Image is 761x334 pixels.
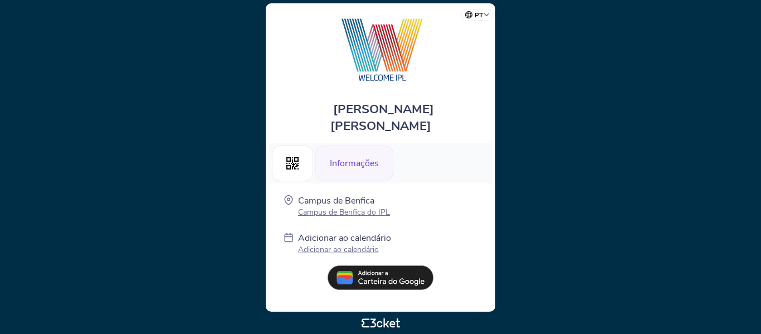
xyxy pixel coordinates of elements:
p: Campus de Benfica [298,195,390,207]
img: Welcome IPL 2025 [320,14,442,84]
a: Informações [315,156,393,168]
div: Informações [315,146,393,181]
span: [PERSON_NAME] [PERSON_NAME] [330,101,434,134]
p: Adicionar ao calendário [298,232,391,244]
a: Campus de Benfica Campus de Benfica do IPL [298,195,390,217]
p: Adicionar ao calendário [298,244,391,255]
img: pt_add_to_google_wallet.13e59062.svg [328,265,433,290]
a: Adicionar ao calendário Adicionar ao calendário [298,232,391,257]
p: Campus de Benfica do IPL [298,207,390,217]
